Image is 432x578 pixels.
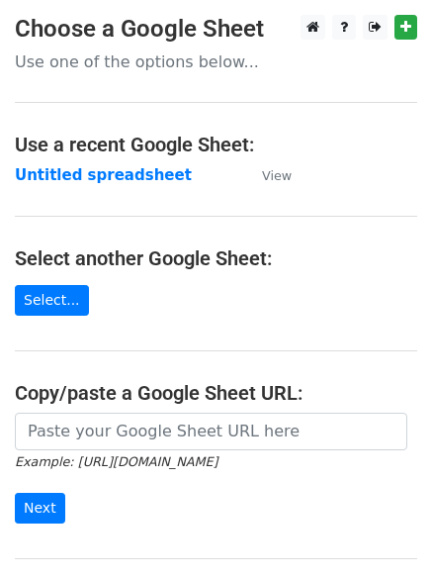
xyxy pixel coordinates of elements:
[15,51,417,72] p: Use one of the options below...
[15,454,217,469] small: Example: [URL][DOMAIN_NAME]
[242,166,292,184] a: View
[15,246,417,270] h4: Select another Google Sheet:
[15,413,407,450] input: Paste your Google Sheet URL here
[15,166,192,184] a: Untitled spreadsheet
[262,168,292,183] small: View
[15,15,417,44] h3: Choose a Google Sheet
[15,381,417,405] h4: Copy/paste a Google Sheet URL:
[15,133,417,156] h4: Use a recent Google Sheet:
[15,285,89,316] a: Select...
[15,493,65,524] input: Next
